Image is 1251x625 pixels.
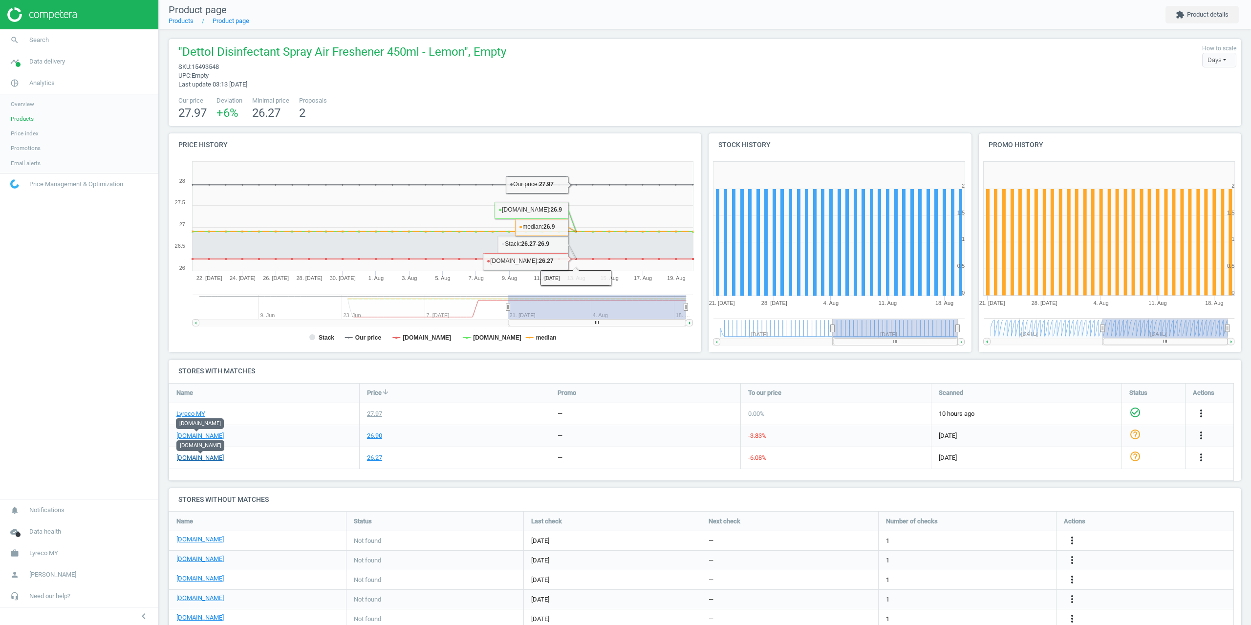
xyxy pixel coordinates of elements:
span: Data health [29,527,61,536]
span: Actions [1064,517,1085,526]
i: help_outline [1129,451,1141,462]
label: How to scale [1202,44,1236,53]
i: check_circle_outline [1129,407,1141,418]
span: [PERSON_NAME] [29,570,76,579]
span: Not found [354,576,381,584]
span: Price index [11,129,39,137]
span: sku : [178,63,192,70]
tspan: 28. [DATE] [761,300,787,306]
tspan: 17. Aug [634,275,652,281]
span: Scanned [939,388,963,397]
a: [DOMAIN_NAME] [176,594,224,603]
div: — [558,453,562,462]
div: — [558,431,562,440]
i: more_vert [1195,430,1207,441]
tspan: 18. Aug [935,300,953,306]
a: [DOMAIN_NAME] [176,431,224,440]
span: [DATE] [531,576,693,584]
i: cloud_done [5,522,24,541]
tspan: 11. Aug [879,300,897,306]
span: — [709,576,713,584]
span: 1 [886,595,889,604]
span: [DATE] [531,537,693,545]
img: wGWNvw8QSZomAAAAABJRU5ErkJggg== [10,179,19,189]
span: Product page [169,4,227,16]
button: extensionProduct details [1165,6,1239,23]
text: 26.5 [175,243,185,249]
span: +6 % [216,106,238,120]
span: — [709,556,713,565]
tspan: Stack [319,334,334,341]
span: Price Management & Optimization [29,180,123,189]
tspan: 18. … [676,312,690,318]
span: To our price [748,388,781,397]
button: more_vert [1066,593,1078,606]
span: Name [176,388,193,397]
tspan: Our price [355,334,382,341]
a: Lyreco MY [176,409,205,418]
i: more_vert [1195,452,1207,463]
button: more_vert [1195,452,1207,464]
tspan: 18. Aug [1205,300,1223,306]
span: 1 [886,556,889,565]
img: ajHJNr6hYgQAAAAASUVORK5CYII= [7,7,77,22]
span: [DATE] [531,556,693,565]
h4: Promo history [979,133,1242,156]
tspan: 11. Aug [534,275,552,281]
button: chevron_left [131,610,156,623]
span: -3.83 % [748,432,767,439]
tspan: median [536,334,557,341]
span: Status [354,517,372,526]
span: Price [367,388,382,397]
button: more_vert [1195,408,1207,420]
text: 1.5 [1227,210,1234,216]
tspan: 4. Aug [1093,300,1108,306]
tspan: 13. Aug [567,275,585,281]
span: Empty [192,72,209,79]
span: upc : [178,72,192,79]
span: [DATE] [939,453,1114,462]
span: -6.08 % [748,454,767,461]
span: [DATE] [531,615,693,624]
button: more_vert [1066,554,1078,567]
text: 0 [962,290,965,296]
i: notifications [5,501,24,519]
tspan: 28. [DATE] [1031,300,1057,306]
span: Overview [11,100,34,108]
div: 26.27 [367,453,382,462]
text: 27.5 [175,199,185,205]
tspan: 15. Aug [601,275,619,281]
span: Number of checks [886,517,938,526]
span: Products [11,115,34,123]
tspan: 19. Aug [667,275,685,281]
text: 27 [179,221,185,227]
tspan: 21. [DATE] [979,300,1005,306]
h4: Price history [169,133,701,156]
span: — [709,537,713,545]
span: Last update 03:13 [DATE] [178,81,247,88]
a: Products [169,17,194,24]
span: 10 hours ago [939,409,1114,418]
span: Not found [354,595,381,604]
button: more_vert [1066,535,1078,547]
i: help_outline [1129,429,1141,440]
tspan: 7. Aug [469,275,484,281]
span: Data delivery [29,57,65,66]
span: 1 [886,615,889,624]
span: Minimal price [252,96,289,105]
span: Actions [1193,388,1214,397]
i: more_vert [1066,554,1078,566]
i: chevron_left [138,610,150,622]
span: 0.00 % [748,410,765,417]
text: 28 [179,178,185,184]
i: more_vert [1066,593,1078,605]
tspan: 1. Aug [368,275,384,281]
tspan: [DOMAIN_NAME] [473,334,521,341]
span: Not found [354,556,381,565]
a: [DOMAIN_NAME] [176,613,224,622]
tspan: 21. [DATE] [709,300,735,306]
i: search [5,31,24,49]
a: [DOMAIN_NAME] [176,574,224,583]
span: Proposals [299,96,327,105]
i: work [5,544,24,562]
